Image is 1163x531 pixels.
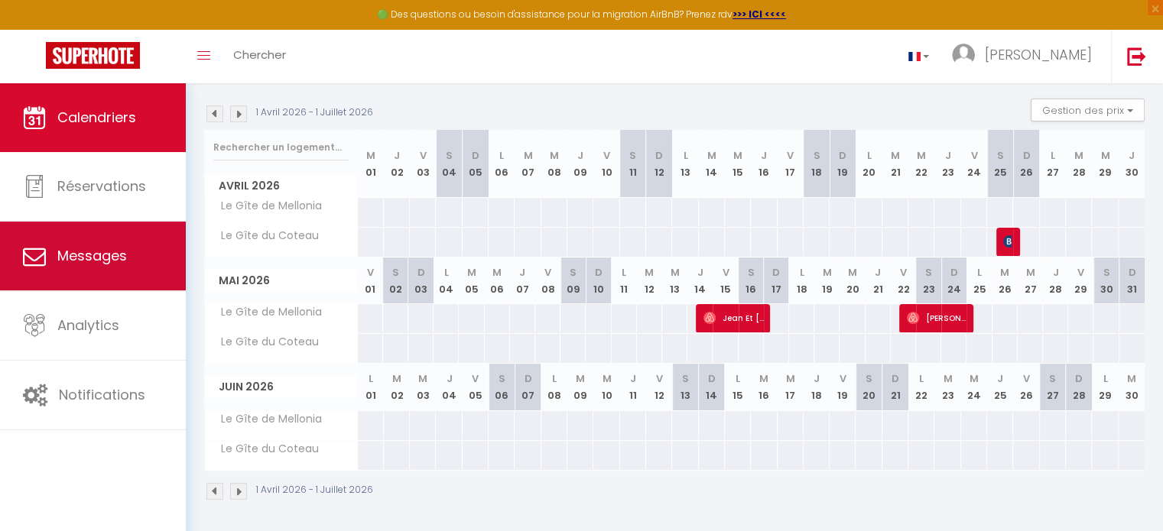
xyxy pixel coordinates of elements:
th: 08 [541,130,567,198]
th: 20 [856,364,882,410]
span: [PERSON_NAME] [907,303,967,332]
abbr: V [1077,265,1084,280]
abbr: J [814,371,820,386]
th: 08 [541,364,567,410]
span: Le Gîte de Mellonia [207,411,326,428]
span: Chercher [233,47,286,63]
th: 29 [1068,257,1093,304]
abbr: D [525,371,532,386]
th: 09 [560,257,586,304]
abbr: V [420,148,427,163]
abbr: S [392,265,399,280]
span: Le Gîte du Coteau [207,228,323,244]
abbr: D [472,148,479,163]
th: 08 [535,257,560,304]
th: 15 [713,257,738,304]
abbr: L [1103,371,1107,386]
th: 02 [384,364,410,410]
abbr: L [919,371,924,386]
th: 07 [515,130,541,198]
abbr: V [472,371,479,386]
th: 03 [408,257,434,304]
th: 11 [620,364,646,410]
abbr: V [367,265,374,280]
p: 1 Avril 2026 - 1 Juillet 2026 [256,105,373,120]
th: 21 [882,130,908,198]
abbr: M [467,265,476,280]
th: 16 [751,364,777,410]
abbr: L [800,265,804,280]
abbr: S [682,371,689,386]
input: Rechercher un logement... [213,134,349,161]
abbr: M [848,265,857,280]
th: 20 [840,257,865,304]
th: 22 [908,130,934,198]
th: 18 [804,364,830,410]
abbr: D [772,265,780,280]
th: 10 [586,257,611,304]
abbr: M [576,371,585,386]
th: 11 [620,130,646,198]
abbr: L [867,148,872,163]
th: 06 [489,364,515,410]
abbr: D [655,148,663,163]
abbr: L [683,148,687,163]
th: 06 [485,257,510,304]
abbr: L [1051,148,1055,163]
span: Notifications [59,385,145,404]
span: [PERSON_NAME] [985,45,1092,64]
abbr: J [697,265,703,280]
abbr: S [1049,371,1056,386]
abbr: S [997,148,1004,163]
abbr: J [1053,265,1059,280]
abbr: S [925,265,932,280]
th: 29 [1092,364,1118,410]
abbr: D [950,265,958,280]
span: Messages [57,246,127,265]
th: 26 [1013,130,1039,198]
th: 28 [1043,257,1068,304]
abbr: M [823,265,832,280]
th: 19 [830,130,856,198]
abbr: V [544,265,551,280]
th: 13 [672,130,698,198]
span: Analytics [57,316,119,335]
abbr: L [499,148,504,163]
th: 09 [567,130,593,198]
th: 16 [751,130,777,198]
abbr: L [622,265,626,280]
th: 30 [1119,364,1145,410]
th: 15 [725,364,751,410]
abbr: M [1127,371,1136,386]
abbr: S [813,148,820,163]
abbr: V [1023,371,1030,386]
abbr: V [840,371,846,386]
span: Le Gîte du Coteau [207,441,323,458]
img: ... [952,44,975,66]
abbr: D [1129,265,1136,280]
abbr: J [997,371,1003,386]
span: Jean Et [PERSON_NAME] [703,303,764,332]
abbr: V [722,265,729,280]
th: 15 [725,130,751,198]
abbr: M [1074,148,1083,163]
abbr: M [970,371,979,386]
abbr: D [1022,148,1030,163]
th: 04 [436,364,462,410]
abbr: M [392,371,401,386]
th: 29 [1092,130,1118,198]
abbr: J [945,148,951,163]
th: 25 [987,364,1013,410]
abbr: M [671,265,680,280]
th: 14 [699,130,725,198]
th: 02 [383,257,408,304]
th: 14 [687,257,713,304]
th: 24 [941,257,966,304]
abbr: D [1075,371,1083,386]
th: 24 [961,364,987,410]
span: Mai 2026 [205,270,357,292]
span: Calendriers [57,108,136,127]
abbr: M [733,148,742,163]
abbr: M [917,148,926,163]
th: 22 [891,257,916,304]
